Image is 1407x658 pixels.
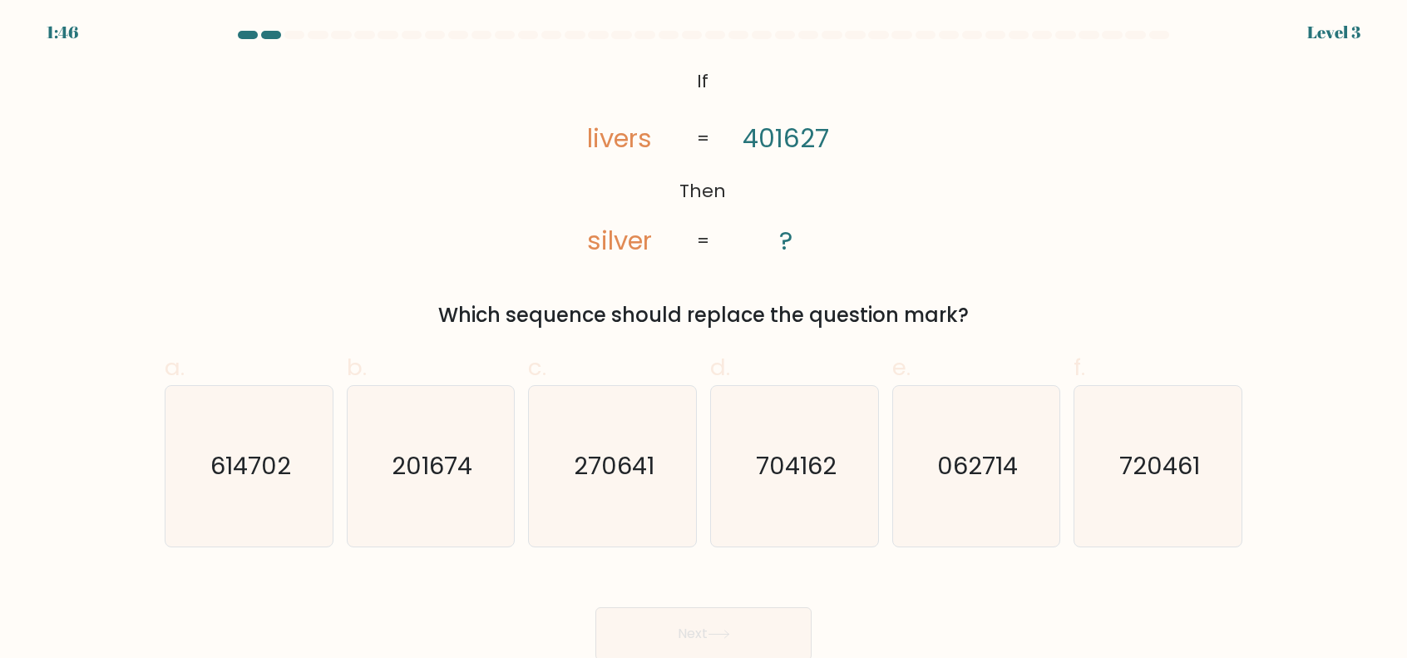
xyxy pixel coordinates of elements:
text: 062714 [937,449,1018,482]
div: Level 3 [1307,20,1360,45]
tspan: 401627 [743,121,830,156]
text: 201674 [392,449,472,482]
tspan: = [698,126,710,151]
tspan: silver [588,223,653,259]
tspan: = [698,229,710,255]
div: Which sequence should replace the question mark? [175,300,1232,330]
span: c. [528,351,546,383]
span: a. [165,351,185,383]
text: 614702 [210,449,291,482]
span: b. [347,351,367,383]
svg: @import url('[URL][DOMAIN_NAME]); [543,63,863,260]
text: 720461 [1119,449,1200,482]
tspan: ? [780,223,793,259]
tspan: Then [680,178,727,204]
tspan: If [698,68,709,94]
div: 1:46 [47,20,78,45]
text: 270641 [574,449,654,482]
span: d. [710,351,730,383]
span: e. [892,351,911,383]
tspan: livers [588,121,653,156]
span: f. [1074,351,1085,383]
text: 704162 [756,449,837,482]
